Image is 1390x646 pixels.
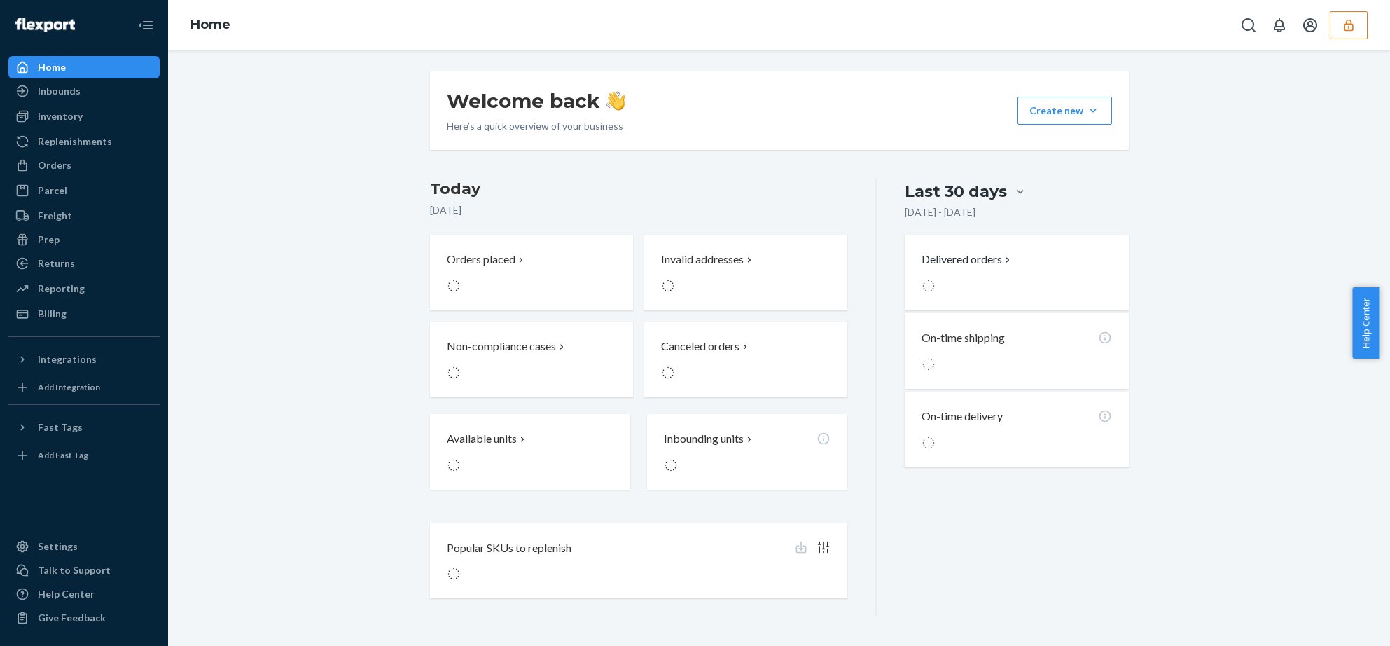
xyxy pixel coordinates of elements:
[38,209,72,223] div: Freight
[38,109,83,123] div: Inventory
[190,17,230,32] a: Home
[38,256,75,270] div: Returns
[447,88,625,114] h1: Welcome back
[8,444,160,467] a: Add Fast Tag
[8,559,160,582] button: Talk to Support
[447,119,625,133] p: Here’s a quick overview of your business
[644,235,847,310] button: Invalid addresses
[38,184,67,198] div: Parcel
[38,135,112,149] div: Replenishments
[430,322,633,397] button: Non-compliance cases
[430,203,848,217] p: [DATE]
[1265,11,1293,39] button: Open notifications
[38,420,83,434] div: Fast Tags
[905,205,975,219] p: [DATE] - [DATE]
[8,583,160,605] a: Help Center
[430,178,848,200] h3: Today
[8,179,160,202] a: Parcel
[8,607,160,629] button: Give Feedback
[38,449,88,461] div: Add Fast Tag
[8,348,160,371] button: Integrations
[447,338,556,355] p: Non-compliance cases
[661,252,744,268] p: Invalid addresses
[644,322,847,397] button: Canceled orders
[447,431,517,447] p: Available units
[38,381,100,393] div: Add Integration
[38,611,106,625] div: Give Feedback
[38,158,71,172] div: Orders
[8,277,160,300] a: Reporting
[447,252,515,268] p: Orders placed
[8,56,160,78] a: Home
[647,414,847,490] button: Inbounding units
[38,352,97,366] div: Integrations
[8,80,160,102] a: Inbounds
[922,330,1005,346] p: On-time shipping
[8,376,160,399] a: Add Integration
[606,91,625,111] img: hand-wave emoji
[8,105,160,128] a: Inventory
[8,416,160,439] button: Fast Tags
[664,431,744,447] p: Inbounding units
[8,205,160,227] a: Freight
[1235,11,1263,39] button: Open Search Box
[1017,97,1112,125] button: Create new
[38,587,95,601] div: Help Center
[38,282,85,296] div: Reporting
[38,540,78,554] div: Settings
[447,540,571,556] p: Popular SKUs to replenish
[38,563,111,577] div: Talk to Support
[1296,11,1324,39] button: Open account menu
[8,154,160,177] a: Orders
[38,60,66,74] div: Home
[661,338,739,355] p: Canceled orders
[922,252,1013,268] button: Delivered orders
[8,535,160,558] a: Settings
[8,252,160,275] a: Returns
[430,414,630,490] button: Available units
[922,408,1003,425] p: On-time delivery
[8,130,160,153] a: Replenishments
[1352,287,1379,359] button: Help Center
[38,84,81,98] div: Inbounds
[8,228,160,251] a: Prep
[15,18,75,32] img: Flexport logo
[905,181,1007,202] div: Last 30 days
[8,303,160,325] a: Billing
[38,233,60,247] div: Prep
[430,235,633,310] button: Orders placed
[179,5,242,46] ol: breadcrumbs
[132,11,160,39] button: Close Navigation
[38,307,67,321] div: Billing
